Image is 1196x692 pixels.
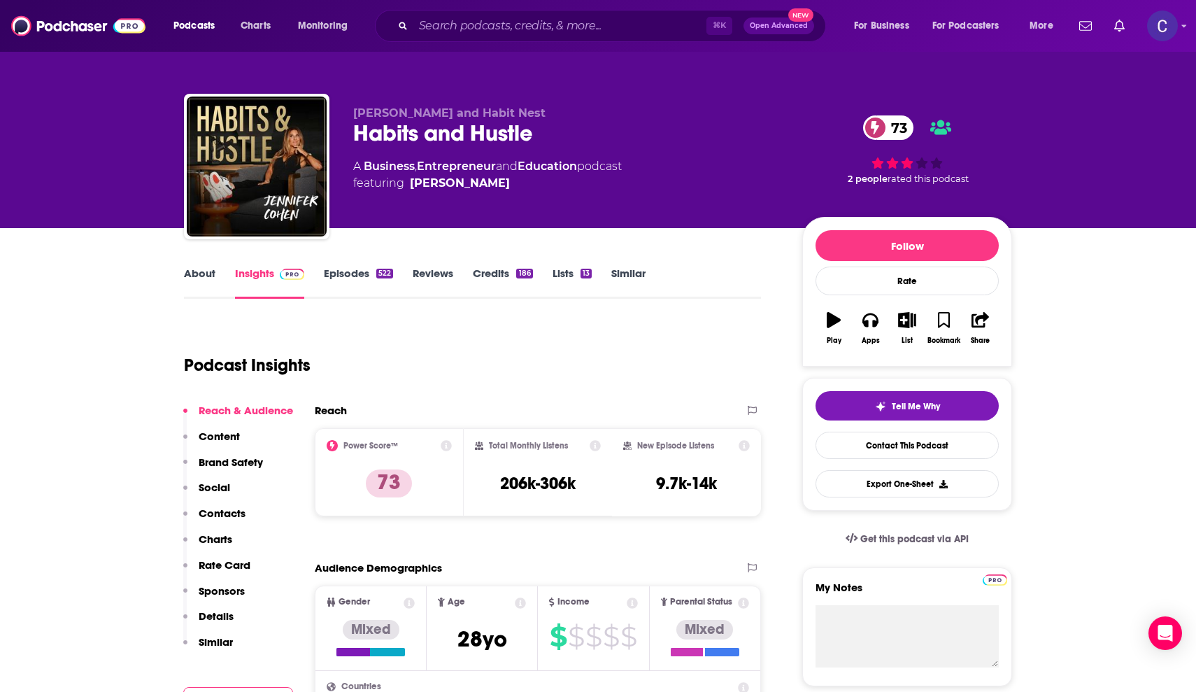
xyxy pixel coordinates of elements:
h2: Audience Demographics [315,561,442,574]
p: Sponsors [199,584,245,598]
div: Open Intercom Messenger [1148,616,1182,650]
h2: Power Score™ [343,441,398,451]
a: Reviews [413,267,453,299]
label: My Notes [816,581,999,605]
span: $ [550,626,567,648]
button: Charts [183,532,232,558]
span: Charts [241,16,271,36]
a: Education [518,160,577,173]
button: open menu [288,15,366,37]
span: Countries [341,682,381,691]
span: Age [448,598,465,607]
a: Similar [611,267,646,299]
span: Podcasts [173,16,215,36]
p: Similar [199,635,233,649]
button: List [889,303,925,353]
button: Brand Safety [183,456,263,481]
p: Reach & Audience [199,404,293,417]
h3: 9.7k-14k [656,473,717,494]
span: More [1030,16,1053,36]
button: open menu [164,15,233,37]
a: Show notifications dropdown [1074,14,1097,38]
a: About [184,267,215,299]
h2: New Episode Listens [637,441,714,451]
a: Contact This Podcast [816,432,999,459]
span: $ [603,626,619,648]
div: Search podcasts, credits, & more... [388,10,839,42]
img: Podchaser Pro [280,269,304,280]
span: Monitoring [298,16,348,36]
a: 73 [863,115,914,140]
button: Follow [816,230,999,261]
button: Play [816,303,852,353]
div: List [902,337,913,345]
p: Details [199,609,234,623]
button: open menu [923,15,1020,37]
button: tell me why sparkleTell Me Why [816,391,999,421]
span: New [788,8,813,22]
span: 28 yo [457,626,507,653]
div: 522 [376,269,393,278]
p: Contacts [199,507,245,520]
a: Entrepreneur [417,160,496,173]
span: For Podcasters [932,16,999,36]
a: Charts [232,15,279,37]
span: For Business [854,16,909,36]
button: Share [962,303,999,353]
a: Business [364,160,415,173]
div: Play [827,337,841,345]
div: Bookmark [927,337,960,345]
img: Podchaser - Follow, Share and Rate Podcasts [11,13,145,39]
p: Charts [199,532,232,546]
span: Get this podcast via API [860,533,969,545]
input: Search podcasts, credits, & more... [413,15,706,37]
button: open menu [844,15,927,37]
span: featuring [353,175,622,192]
p: Social [199,481,230,494]
button: Contacts [183,507,245,532]
button: Details [183,609,234,635]
div: Mixed [676,620,733,640]
div: Apps [862,337,880,345]
span: Open Advanced [750,22,808,29]
img: User Profile [1147,10,1178,41]
button: Apps [852,303,888,353]
p: Rate Card [199,558,250,572]
p: Content [199,430,240,443]
div: A podcast [353,158,622,192]
img: Habits and Hustle [187,97,327,236]
img: Podchaser Pro [983,574,1007,586]
span: Parental Status [670,598,732,607]
span: rated this podcast [888,174,969,184]
span: , [415,160,417,173]
p: 73 [366,469,412,497]
button: Reach & Audience [183,404,293,430]
span: $ [620,626,636,648]
button: Social [183,481,230,507]
div: 73 2 peoplerated this podcast [802,106,1012,193]
span: [PERSON_NAME] and Habit Nest [353,106,546,120]
div: Rate [816,267,999,295]
button: Similar [183,635,233,661]
span: Logged in as publicityxxtina [1147,10,1178,41]
button: Open AdvancedNew [743,17,814,34]
button: Export One-Sheet [816,470,999,497]
h3: 206k-306k [500,473,576,494]
a: Jennifer Cohen [410,175,510,192]
span: $ [585,626,601,648]
button: open menu [1020,15,1071,37]
span: Gender [339,598,370,607]
h2: Reach [315,404,347,417]
button: Content [183,430,240,456]
span: ⌘ K [706,17,732,35]
span: $ [568,626,584,648]
a: Pro website [983,572,1007,586]
h1: Podcast Insights [184,355,311,376]
a: Lists13 [553,267,592,299]
button: Show profile menu [1147,10,1178,41]
span: and [496,160,518,173]
span: Tell Me Why [892,401,940,412]
a: Get this podcast via API [834,522,980,556]
a: Episodes522 [324,267,393,299]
